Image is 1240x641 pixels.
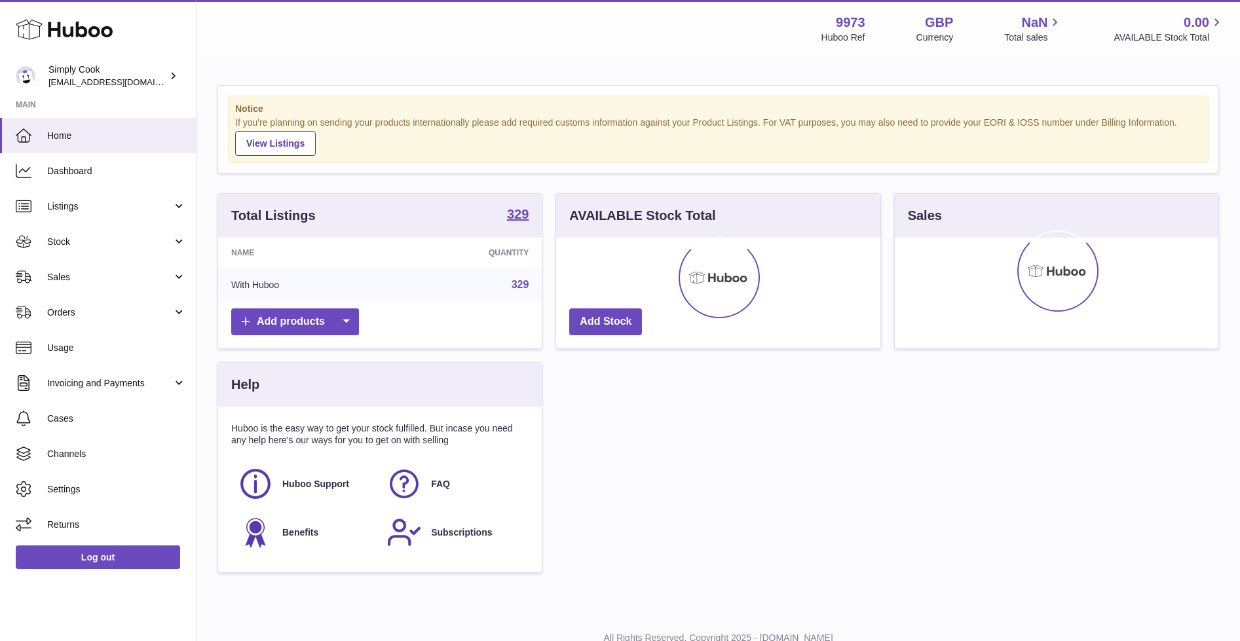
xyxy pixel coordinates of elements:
span: Huboo Support [282,478,349,490]
div: Currency [916,31,954,44]
span: Stock [47,236,172,248]
span: Returns [47,519,186,531]
span: NaN [1021,14,1047,31]
span: Benefits [282,526,318,539]
span: Home [47,130,186,142]
a: View Listings [235,131,316,156]
span: Listings [47,200,172,213]
span: Total sales [1004,31,1062,44]
a: Log out [16,545,180,569]
span: Channels [47,448,186,460]
h3: AVAILABLE Stock Total [569,207,715,225]
span: FAQ [431,478,450,490]
span: [EMAIL_ADDRESS][DOMAIN_NAME] [48,77,193,87]
th: Quantity [389,238,542,268]
strong: 9973 [836,14,865,31]
strong: GBP [925,14,953,31]
p: Huboo is the easy way to get your stock fulfilled. But incase you need any help here's our ways f... [231,422,529,447]
a: Huboo Support [238,466,373,502]
span: Invoicing and Payments [47,377,172,390]
td: With Huboo [218,268,389,302]
span: Subscriptions [431,526,492,539]
div: If you're planning on sending your products internationally please add required customs informati... [235,117,1201,156]
a: Add Stock [569,308,642,335]
a: Add products [231,308,359,335]
span: AVAILABLE Stock Total [1114,31,1224,44]
th: Name [218,238,389,268]
strong: 329 [507,208,529,221]
span: Cases [47,412,186,425]
img: internalAdmin-9973@internal.huboo.com [16,66,35,86]
a: 329 [507,208,529,223]
span: Settings [47,483,186,496]
span: Usage [47,342,186,354]
h3: Help [231,376,259,394]
a: NaN Total sales [1004,14,1062,44]
h3: Sales [908,207,942,225]
span: 0.00 [1184,14,1209,31]
span: Sales [47,271,172,284]
h3: Total Listings [231,207,316,225]
div: Simply Cook [48,64,166,88]
strong: Notice [235,103,1201,115]
a: 329 [512,279,529,290]
a: Benefits [238,515,373,550]
span: Orders [47,306,172,319]
span: Dashboard [47,165,186,177]
a: 0.00 AVAILABLE Stock Total [1114,14,1224,44]
a: FAQ [386,466,522,502]
a: Subscriptions [386,515,522,550]
div: Huboo Ref [821,31,865,44]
